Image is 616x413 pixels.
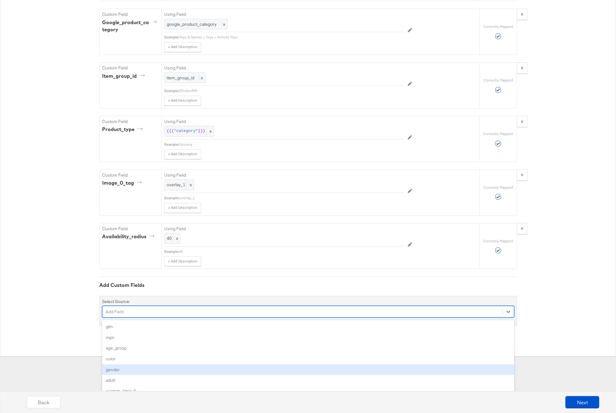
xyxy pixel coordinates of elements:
[167,75,194,81] span: item_group_id
[102,299,130,305] label: Select Source:
[164,35,179,40] div: Example:
[179,249,404,254] div: 40
[102,11,159,17] label: Custom Field:
[164,119,404,125] label: Using Field:
[167,182,192,188] span: overlay_1
[167,235,178,241] span: 40
[483,78,513,83] label: Correctly Mapped
[102,65,159,71] label: Custom Field:
[186,180,194,190] span: x
[102,321,514,332] div: gtin
[222,21,225,27] span: x
[102,179,144,187] div: image_0_tag
[102,226,159,232] label: Custom Field:
[179,35,404,40] div: Toys & Games > Toys > Activity Toys
[102,364,514,375] div: gender
[565,396,599,408] button: Next
[106,309,123,315] div: Add Field
[179,196,404,200] div: overlay_1
[102,343,514,354] div: age_group
[173,233,180,244] span: x
[164,142,179,147] div: Example:
[164,65,404,71] label: Using Field:
[483,131,513,136] label: Correctly Mapped
[179,142,404,147] div: Grocery
[164,88,179,93] div: Example:
[102,375,514,386] div: adult
[102,119,159,125] label: Custom Field:
[164,42,201,52] button: + Add Description
[198,128,205,134] span: }}}
[521,172,523,177] strong: x
[483,185,513,190] label: Correctly Mapped
[102,72,147,80] div: item_group_id
[167,21,217,27] span: google_product_category
[102,126,145,133] div: product_type
[164,11,404,17] label: Using Field:
[164,226,404,232] label: Using Field:
[164,196,179,200] div: Example:
[167,128,174,134] span: {{{
[102,19,159,33] div: google_product_category
[102,172,159,178] label: Custom Field:
[174,128,198,134] span: "category"
[483,24,513,29] label: Correctly Mapped
[102,386,514,397] div: custom_label_0
[483,239,513,244] label: Correctly Mapped
[517,223,528,234] button: x
[517,169,528,181] button: x
[179,88,404,93] div: 27ndon999
[517,9,528,20] button: x
[164,149,201,159] button: + Add Description
[206,126,213,136] span: x
[164,96,201,106] button: + Add Description
[102,332,514,343] div: mpn
[517,116,528,127] button: x
[521,118,523,124] strong: x
[102,354,514,364] div: color
[199,75,203,81] span: x
[517,62,528,73] button: x
[521,225,523,231] strong: x
[521,65,523,70] strong: x
[164,203,201,213] button: + Add Description
[102,233,157,240] div: availability_radius
[164,249,179,254] div: Example:
[164,172,404,178] label: Using Field:
[27,396,61,408] button: Back
[99,282,517,289] div: Add Custom Fields
[164,256,201,266] button: + Add Description
[521,11,523,17] strong: x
